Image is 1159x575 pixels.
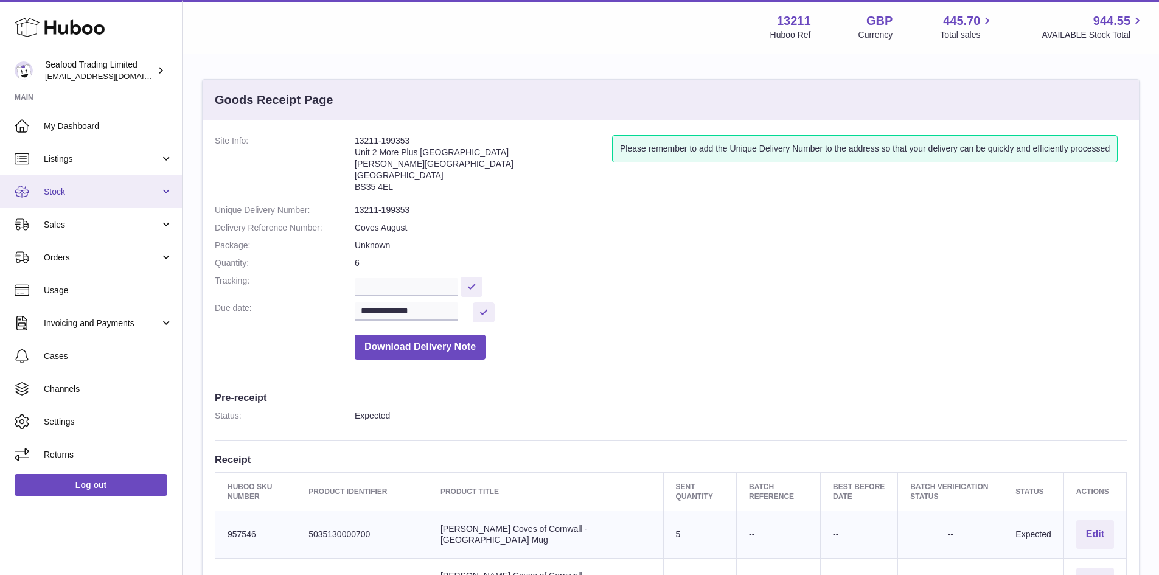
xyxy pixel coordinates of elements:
[428,472,663,511] th: Product title
[1003,472,1063,511] th: Status
[215,453,1127,466] h3: Receipt
[44,449,173,461] span: Returns
[355,222,1127,234] dd: Coves August
[296,472,428,511] th: Product Identifier
[1042,13,1144,41] a: 944.55 AVAILABLE Stock Total
[866,13,893,29] strong: GBP
[44,252,160,263] span: Orders
[44,285,173,296] span: Usage
[215,135,355,198] dt: Site Info:
[355,335,486,360] button: Download Delivery Note
[215,204,355,216] dt: Unique Delivery Number:
[296,511,428,559] td: 5035130000700
[355,135,612,198] address: 13211-199353 Unit 2 More Plus [GEOGRAPHIC_DATA] [PERSON_NAME][GEOGRAPHIC_DATA] [GEOGRAPHIC_DATA] ...
[428,511,663,559] td: [PERSON_NAME] Coves of Cornwall - [GEOGRAPHIC_DATA] Mug
[44,416,173,428] span: Settings
[45,71,179,81] span: [EMAIL_ADDRESS][DOMAIN_NAME]
[737,472,821,511] th: Batch Reference
[215,222,355,234] dt: Delivery Reference Number:
[663,511,737,559] td: 5
[44,350,173,362] span: Cases
[15,474,167,496] a: Log out
[1093,13,1130,29] span: 944.55
[215,240,355,251] dt: Package:
[612,135,1118,162] div: Please remember to add the Unique Delivery Number to the address so that your delivery can be qui...
[1076,520,1114,549] button: Edit
[898,472,1003,511] th: Batch Verification Status
[15,61,33,80] img: online@rickstein.com
[215,472,296,511] th: Huboo SKU Number
[44,219,160,231] span: Sales
[355,240,1127,251] dd: Unknown
[44,383,173,395] span: Channels
[355,257,1127,269] dd: 6
[44,153,160,165] span: Listings
[44,318,160,329] span: Invoicing and Payments
[45,59,155,82] div: Seafood Trading Limited
[770,29,811,41] div: Huboo Ref
[943,13,980,29] span: 445.70
[1042,29,1144,41] span: AVAILABLE Stock Total
[820,511,897,559] td: --
[215,257,355,269] dt: Quantity:
[858,29,893,41] div: Currency
[44,186,160,198] span: Stock
[1003,511,1063,559] td: Expected
[215,391,1127,404] h3: Pre-receipt
[44,120,173,132] span: My Dashboard
[215,275,355,296] dt: Tracking:
[355,410,1127,422] dd: Expected
[737,511,821,559] td: --
[215,92,333,108] h3: Goods Receipt Page
[1063,472,1126,511] th: Actions
[215,511,296,559] td: 957546
[663,472,737,511] th: Sent Quantity
[215,410,355,422] dt: Status:
[940,13,994,41] a: 445.70 Total sales
[940,29,994,41] span: Total sales
[777,13,811,29] strong: 13211
[820,472,897,511] th: Best Before Date
[910,529,990,540] div: --
[355,204,1127,216] dd: 13211-199353
[215,302,355,322] dt: Due date:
